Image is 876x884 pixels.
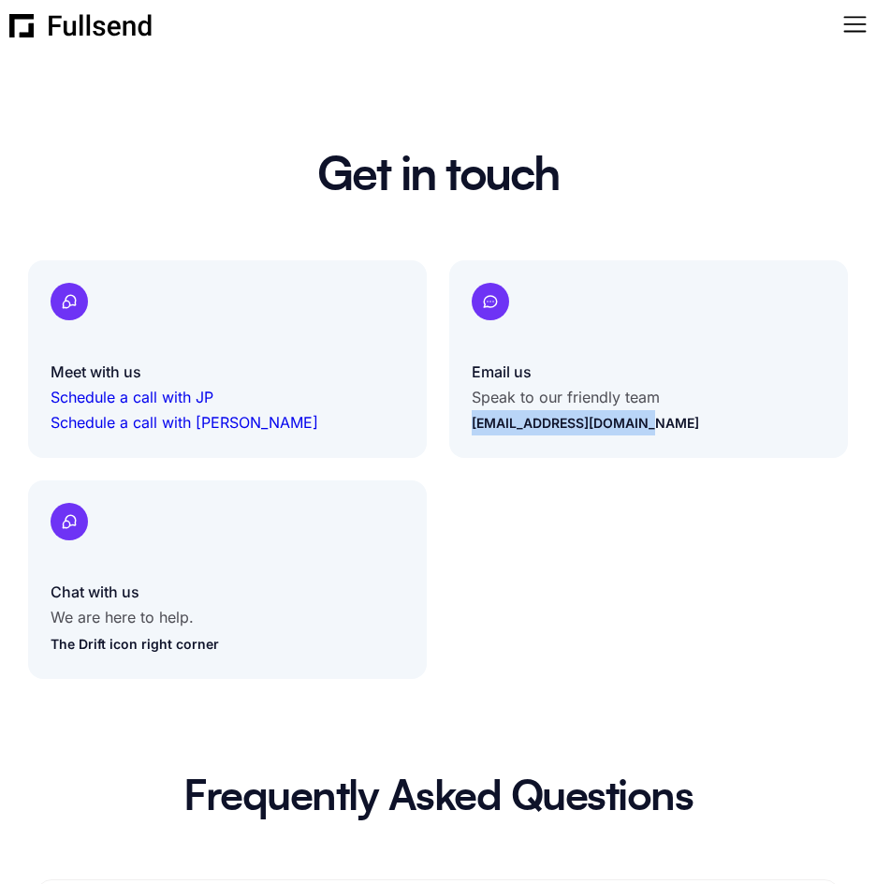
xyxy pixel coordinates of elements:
p: We are here to help. [51,605,404,630]
p: Meet with us [51,360,404,385]
a: [EMAIL_ADDRESS][DOMAIN_NAME] [472,415,699,431]
p: Email us [472,360,825,385]
a: The Drift icon right corner [51,636,219,652]
div: menu [843,12,867,31]
a: Schedule a call with [PERSON_NAME] [51,413,318,432]
p: Chat with us [51,580,404,605]
a: Schedule a call with JP [51,388,213,406]
p: Speak to our friendly team [472,385,825,410]
h1: Get in touch [317,150,559,204]
h2: Frequently Asked Questions [183,773,693,823]
a: home [9,9,153,37]
iframe: Drift Widget Chat Controller [782,790,854,862]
